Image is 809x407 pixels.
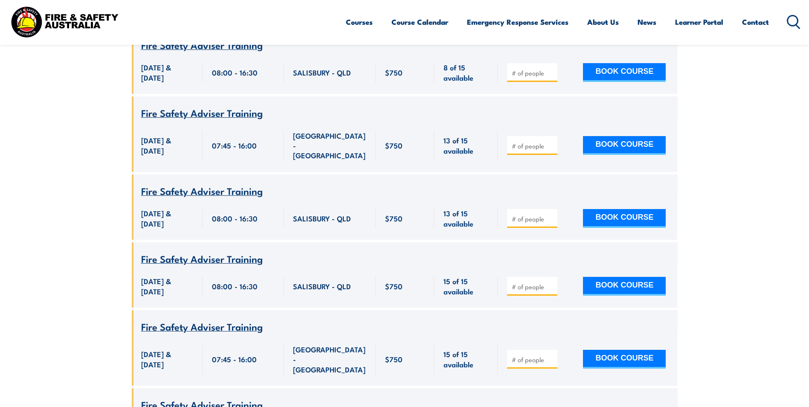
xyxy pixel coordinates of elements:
a: Fire Safety Adviser Training [141,108,263,119]
a: Fire Safety Adviser Training [141,322,263,332]
button: BOOK COURSE [583,209,666,228]
span: [DATE] & [DATE] [141,208,193,228]
span: Fire Safety Adviser Training [141,183,263,198]
input: # of people [512,282,554,291]
span: 08:00 - 16:30 [212,213,258,223]
a: News [638,11,656,33]
button: BOOK COURSE [583,277,666,296]
span: [DATE] & [DATE] [141,135,193,155]
span: 07:45 - 16:00 [212,140,257,150]
input: # of people [512,215,554,223]
span: 08:00 - 16:30 [212,281,258,291]
a: Emergency Response Services [467,11,568,33]
input: # of people [512,142,554,150]
span: [GEOGRAPHIC_DATA] - [GEOGRAPHIC_DATA] [293,131,366,160]
span: SALISBURY - QLD [293,67,351,77]
span: Fire Safety Adviser Training [141,319,263,334]
span: $750 [385,213,403,223]
span: $750 [385,354,403,364]
span: [DATE] & [DATE] [141,349,193,369]
input: # of people [512,69,554,77]
a: Fire Safety Adviser Training [141,254,263,265]
a: Fire Safety Adviser Training [141,40,263,51]
button: BOOK COURSE [583,350,666,369]
span: 15 of 15 available [444,349,488,369]
span: 13 of 15 available [444,208,488,228]
span: $750 [385,140,403,150]
span: Fire Safety Adviser Training [141,105,263,120]
span: 07:45 - 16:00 [212,354,257,364]
span: SALISBURY - QLD [293,213,351,223]
button: BOOK COURSE [583,63,666,82]
button: BOOK COURSE [583,136,666,155]
span: SALISBURY - QLD [293,281,351,291]
span: [DATE] & [DATE] [141,62,193,82]
span: 13 of 15 available [444,135,488,155]
span: 15 of 15 available [444,276,488,296]
a: Course Calendar [391,11,448,33]
span: $750 [385,281,403,291]
span: 8 of 15 available [444,62,488,82]
span: $750 [385,67,403,77]
a: Contact [742,11,769,33]
a: Fire Safety Adviser Training [141,186,263,197]
span: Fire Safety Adviser Training [141,251,263,266]
span: [DATE] & [DATE] [141,276,193,296]
a: About Us [587,11,619,33]
input: # of people [512,355,554,364]
a: Learner Portal [675,11,723,33]
a: Courses [346,11,373,33]
span: 08:00 - 16:30 [212,67,258,77]
span: Fire Safety Adviser Training [141,38,263,52]
span: [GEOGRAPHIC_DATA] - [GEOGRAPHIC_DATA] [293,344,366,374]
